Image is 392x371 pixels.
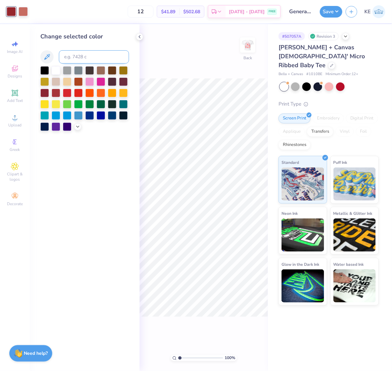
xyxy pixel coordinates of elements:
[243,55,252,61] div: Back
[3,171,26,182] span: Clipart & logos
[128,6,153,18] input: – –
[335,127,354,137] div: Vinyl
[333,261,364,268] span: Water based Ink
[279,43,365,69] span: [PERSON_NAME] + Canvas [DEMOGRAPHIC_DATA]' Micro Ribbed Baby Tee
[7,49,23,54] span: Image AI
[306,71,322,77] span: # 1010BE
[284,5,317,18] input: Untitled Design
[24,350,48,357] strong: Need help?
[365,5,385,18] a: KE
[282,167,324,201] img: Standard
[333,218,376,252] img: Metallic & Glitter Ink
[333,167,376,201] img: Puff Ink
[307,127,333,137] div: Transfers
[279,100,379,108] div: Print Type
[40,32,129,41] div: Change selected color
[225,355,235,361] span: 100 %
[356,127,371,137] div: Foil
[7,98,23,103] span: Add Text
[333,159,347,166] span: Puff Ink
[10,147,20,152] span: Greek
[8,73,22,79] span: Designs
[346,114,378,123] div: Digital Print
[279,32,305,40] div: # 507057A
[241,38,254,52] img: Back
[333,269,376,302] img: Water based Ink
[282,269,324,302] img: Glow in the Dark Ink
[333,210,372,217] span: Metallic & Glitter Ink
[7,201,23,207] span: Decorate
[229,8,265,15] span: [DATE] - [DATE]
[183,8,200,15] span: $502.68
[365,8,371,16] span: KE
[279,71,303,77] span: Bella + Canvas
[59,50,129,64] input: e.g. 7428 c
[308,32,339,40] div: Revision 3
[282,261,319,268] span: Glow in the Dark Ink
[313,114,344,123] div: Embroidery
[279,140,311,150] div: Rhinestones
[282,218,324,252] img: Neon Ink
[279,114,311,123] div: Screen Print
[8,122,22,128] span: Upload
[282,210,298,217] span: Neon Ink
[372,5,385,18] img: Kent Everic Delos Santos
[161,8,175,15] span: $41.89
[326,71,359,77] span: Minimum Order: 12 +
[279,127,305,137] div: Applique
[282,159,299,166] span: Standard
[320,6,342,18] button: Save
[269,9,276,14] span: FREE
